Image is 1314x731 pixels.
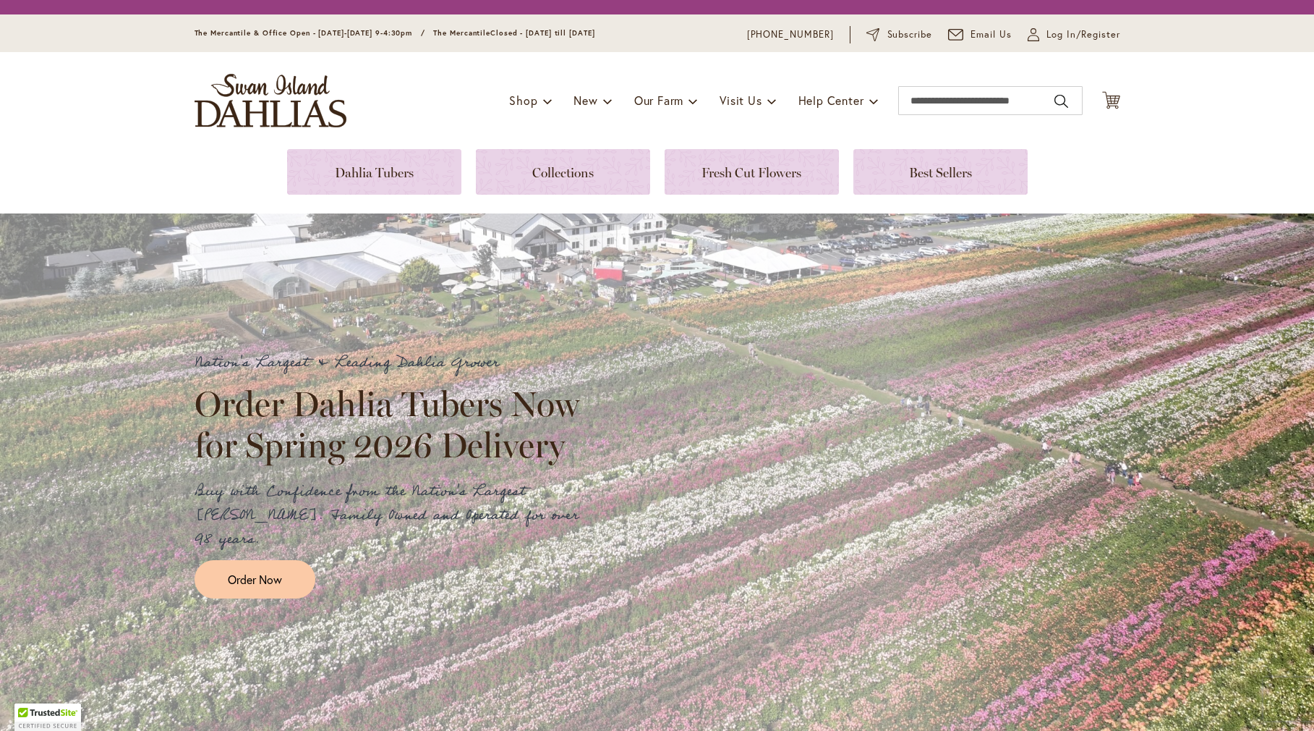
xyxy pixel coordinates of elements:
[720,93,761,108] span: Visit Us
[195,28,491,38] span: The Mercantile & Office Open - [DATE]-[DATE] 9-4:30pm / The Mercantile
[1046,28,1120,42] span: Log In/Register
[866,28,932,42] a: Subscribe
[887,28,933,42] span: Subscribe
[634,93,683,108] span: Our Farm
[573,93,597,108] span: New
[509,93,537,108] span: Shop
[14,703,81,731] div: TrustedSite Certified
[948,28,1012,42] a: Email Us
[228,571,282,588] span: Order Now
[970,28,1012,42] span: Email Us
[195,351,592,375] p: Nation's Largest & Leading Dahlia Grower
[798,93,864,108] span: Help Center
[195,480,592,552] p: Buy with Confidence from the Nation's Largest [PERSON_NAME]. Family Owned and Operated for over 9...
[195,384,592,465] h2: Order Dahlia Tubers Now for Spring 2026 Delivery
[1028,28,1120,42] a: Log In/Register
[195,74,346,127] a: store logo
[490,28,594,38] span: Closed - [DATE] till [DATE]
[747,28,835,42] a: [PHONE_NUMBER]
[195,560,315,599] a: Order Now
